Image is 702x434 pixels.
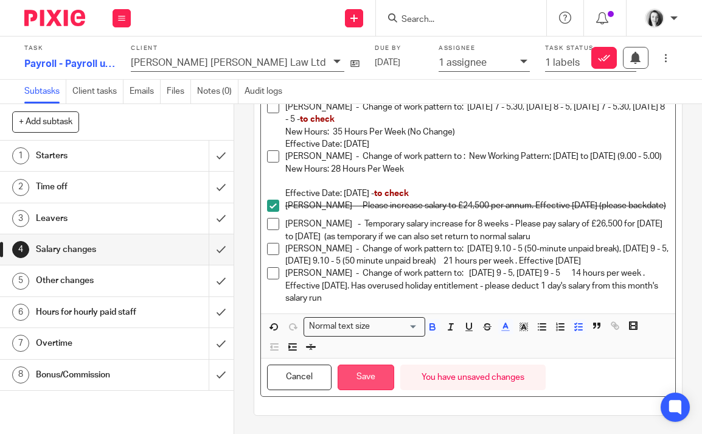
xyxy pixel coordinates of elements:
[36,240,143,259] h1: Salary changes
[197,80,238,103] a: Notes (0)
[285,200,669,212] p: [PERSON_NAME] - Please increase salary to £24,500 per annum. Effective [DATE] (please backdate)
[12,179,29,196] div: 2
[374,189,409,198] span: to check
[36,209,143,228] h1: Leavers
[72,80,123,103] a: Client tasks
[439,44,530,52] label: Assignee
[12,304,29,321] div: 6
[24,80,66,103] a: Subtasks
[36,178,143,196] h1: Time off
[36,147,143,165] h1: Starters
[12,241,29,258] div: 4
[131,57,326,68] p: [PERSON_NAME] [PERSON_NAME] Law Ltd
[245,80,288,103] a: Audit logs
[285,267,669,304] p: [PERSON_NAME] - Change of work pattern to: [DATE] 9 - 5, [DATE] 9 - 5 14 hours per week . Effecti...
[300,115,335,124] span: to check
[285,243,669,268] p: [PERSON_NAME] - Change of work pattern to: [DATE] 9.10 - 5 (50-minute unpaid break), [DATE] 9 - 5...
[439,57,487,68] p: 1 assignee
[304,317,425,336] div: Search for option
[36,271,143,290] h1: Other changes
[12,210,29,227] div: 3
[400,365,546,391] div: You have unsaved changes
[267,365,332,391] button: Cancel
[131,44,360,52] label: Client
[12,335,29,352] div: 7
[36,366,143,384] h1: Bonus/Commission
[36,334,143,352] h1: Overtime
[12,366,29,383] div: 8
[374,320,418,333] input: Search for option
[285,150,669,200] p: [PERSON_NAME] - Change of work pattern to : New Working Pattern: [DATE] to [DATE] (9.00 - 5.00) N...
[167,80,191,103] a: Files
[285,218,669,243] p: [PERSON_NAME] - Temporary salary increase for 8 weeks - Please pay salary of £26,500 for [DATE] t...
[545,44,636,52] label: Task status
[645,9,664,28] img: T1JH8BBNX-UMG48CW64-d2649b4fbe26-512.png
[130,80,161,103] a: Emails
[12,147,29,164] div: 1
[375,58,400,67] span: [DATE]
[375,44,423,52] label: Due by
[12,111,79,132] button: + Add subtask
[36,303,143,321] h1: Hours for hourly paid staff
[285,101,669,150] p: [PERSON_NAME] - Change of work pattern to: [DATE] 7 - 5.30, [DATE] 8 - 5, [DATE] 7 - 5.30, [DATE]...
[24,44,116,52] label: Task
[338,365,394,391] button: Save
[307,320,373,333] span: Normal text size
[24,10,85,26] img: Pixie
[400,15,510,26] input: Search
[12,273,29,290] div: 5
